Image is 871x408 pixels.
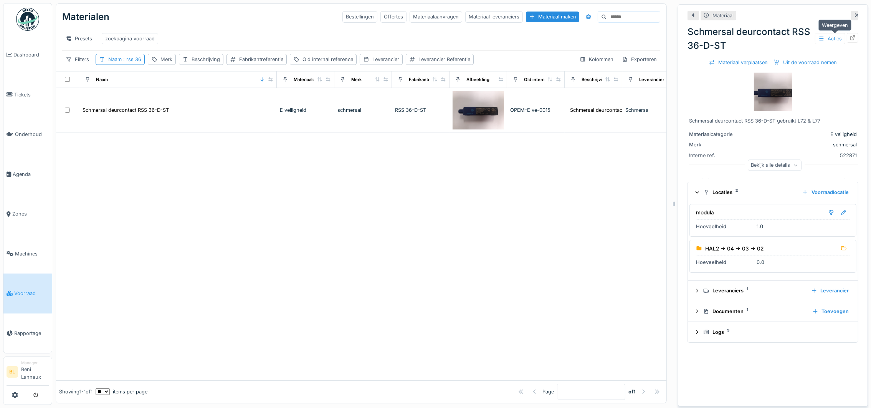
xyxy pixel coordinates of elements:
div: zoekpagina voorraad [105,35,155,42]
div: RSS 36-D-ST [395,106,446,114]
div: 0.0 [757,259,764,266]
div: Merk [351,76,362,83]
div: Merk [160,56,172,63]
div: Materiaal leveranciers [465,11,523,22]
div: schmersal [750,141,857,148]
a: BL ManagerBeni Lannaux [7,360,49,386]
div: Materiaalcategorie [294,76,332,83]
div: Old internal reference [302,56,353,63]
div: Filters [62,54,93,65]
div: Hoeveelheid [696,223,754,230]
div: Fabrikantreferentie [239,56,283,63]
div: Presets [62,33,96,44]
div: HAL2 -> 04 -> 03 -> 02 [705,245,764,252]
div: modula [696,209,714,216]
div: Materiaalaanvragen [410,11,462,22]
div: E veiligheid [750,131,857,138]
div: Schmersal deurcontact RSS 36-D-ST [83,106,169,114]
div: Kolommen [576,54,617,65]
div: 522871 [750,152,857,159]
div: items per page [96,388,147,395]
div: Materialen [62,7,109,27]
div: schmersal [337,106,389,114]
a: Agenda [3,154,52,194]
div: Old internal reference [524,76,570,83]
div: Leverancier Referentie [418,56,470,63]
a: Rapportage [3,313,52,353]
div: Bekijk alle details [748,159,802,171]
span: Agenda [13,171,49,178]
a: Voorraad [3,274,52,313]
div: Toevoegen [809,306,852,317]
span: Tickets [14,91,49,98]
div: Naam [108,56,141,63]
div: OPEM-E ve-0015 [510,106,562,114]
div: Offertes [380,11,407,22]
img: Badge_color-CXgf-gQk.svg [16,8,39,31]
div: E veiligheid [280,106,331,114]
div: Voorraadlocatie [799,187,852,197]
a: Zones [3,194,52,234]
div: Afbeelding [466,76,489,83]
div: Naam [96,76,108,83]
span: Voorraad [14,290,49,297]
div: Materiaal maken [526,12,579,22]
summary: Documenten1Toevoegen [691,304,855,318]
div: Locaties [703,189,796,196]
li: BL [7,366,18,378]
span: Dashboard [13,51,49,58]
a: Tickets [3,75,52,115]
div: Leveranciers [703,287,805,294]
div: Materiaal [712,12,734,19]
span: Machines [15,250,49,257]
div: Materiaal verplaatsen [706,57,771,68]
div: Showing 1 - 1 of 1 [59,388,93,395]
img: Schmersal deurcontact RSS 36-D-ST [453,91,504,130]
summary: Leveranciers1Leverancier [691,284,855,298]
summary: Locaties2Voorraadlocatie [691,185,855,199]
div: Schmersal deurcontact RSS 36-D-ST gebruikt L72 & L77 [689,117,857,124]
div: Leverancier [372,56,399,63]
a: Onderhoud [3,114,52,154]
div: Weergeven [818,20,851,31]
div: Acties [815,33,845,44]
span: Zones [12,210,49,217]
div: Beschrijving [582,76,608,83]
a: Machines [3,234,52,274]
div: Leverancier [808,285,852,296]
div: Merk [689,141,747,148]
div: Beschrijving [192,56,220,63]
div: Hoeveelheid [696,259,754,266]
div: 1.0 [757,223,763,230]
div: Page [542,388,554,395]
div: Uit de voorraad nemen [771,57,840,68]
div: Materiaalcategorie [689,131,747,138]
div: Schmersal deurcontact RSS 36-D-ST gebruikt L7... [570,106,688,114]
summary: Logs5 [691,325,855,339]
a: Dashboard [3,35,52,75]
div: Logs [703,328,849,336]
span: Rapportage [14,330,49,337]
div: Schmersal deurcontact RSS 36-D-ST [688,25,858,53]
li: Beni Lannaux [21,360,49,384]
div: Fabrikantreferentie [409,76,449,83]
div: Bestellingen [342,11,377,22]
div: Documenten [703,308,806,315]
span: Schmersal [625,107,650,113]
img: Schmersal deurcontact RSS 36-D-ST [754,73,792,111]
div: Interne ref. [689,152,747,159]
span: : rss 36 [122,56,141,62]
strong: of 1 [628,388,636,395]
div: Manager [21,360,49,366]
div: Exporteren [618,54,660,65]
span: Onderhoud [15,131,49,138]
div: Leverancier [639,76,664,83]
